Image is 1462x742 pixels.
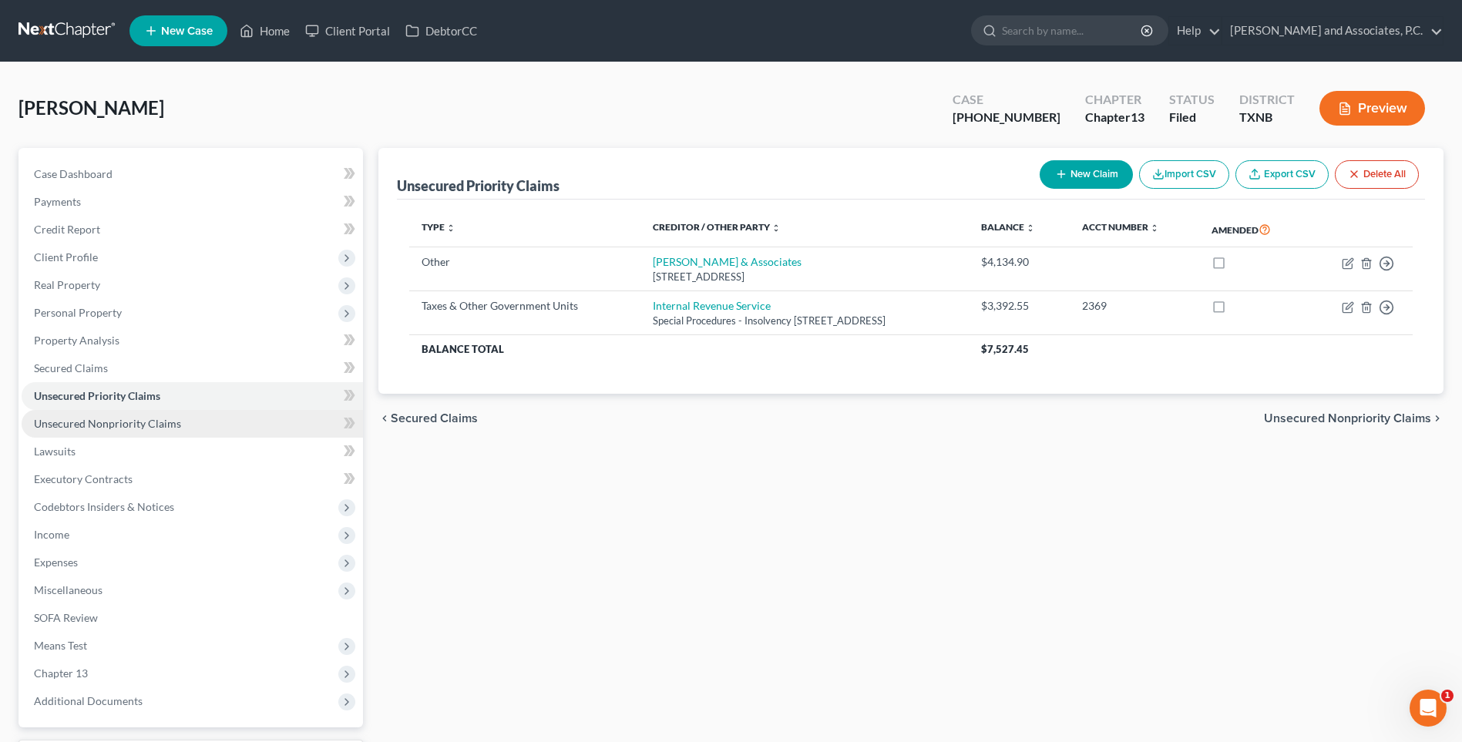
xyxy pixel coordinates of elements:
[34,583,103,596] span: Miscellaneous
[34,528,69,541] span: Income
[232,17,297,45] a: Home
[22,410,363,438] a: Unsecured Nonpriority Claims
[34,278,100,291] span: Real Property
[981,298,1057,314] div: $3,392.55
[1222,17,1443,45] a: [PERSON_NAME] and Associates, P.C.
[391,412,478,425] span: Secured Claims
[22,382,363,410] a: Unsecured Priority Claims
[422,298,628,314] div: Taxes & Other Government Units
[22,216,363,243] a: Credit Report
[653,270,956,284] div: [STREET_ADDRESS]
[446,223,455,233] i: unfold_more
[378,412,391,425] i: chevron_left
[1139,160,1229,189] button: Import CSV
[1441,690,1454,702] span: 1
[1335,160,1419,189] button: Delete All
[981,221,1035,233] a: Balance unfold_more
[34,361,108,374] span: Secured Claims
[34,334,119,347] span: Property Analysis
[34,167,113,180] span: Case Dashboard
[34,417,181,430] span: Unsecured Nonpriority Claims
[161,25,213,37] span: New Case
[771,223,781,233] i: unfold_more
[1085,91,1144,109] div: Chapter
[34,306,122,319] span: Personal Property
[422,254,628,270] div: Other
[34,389,160,402] span: Unsecured Priority Claims
[1150,223,1159,233] i: unfold_more
[1169,91,1215,109] div: Status
[34,611,98,624] span: SOFA Review
[1431,412,1444,425] i: chevron_right
[1239,109,1295,126] div: TXNB
[1264,412,1444,425] button: Unsecured Nonpriority Claims chevron_right
[1085,109,1144,126] div: Chapter
[1169,17,1221,45] a: Help
[953,109,1060,126] div: [PHONE_NUMBER]
[1319,91,1425,126] button: Preview
[397,176,560,195] div: Unsecured Priority Claims
[1131,109,1144,124] span: 13
[953,91,1060,109] div: Case
[22,604,363,632] a: SOFA Review
[22,438,363,465] a: Lawsuits
[1264,412,1431,425] span: Unsecured Nonpriority Claims
[409,335,969,363] th: Balance Total
[981,343,1029,355] span: $7,527.45
[34,500,174,513] span: Codebtors Insiders & Notices
[1169,109,1215,126] div: Filed
[1239,91,1295,109] div: District
[398,17,485,45] a: DebtorCC
[34,445,76,458] span: Lawsuits
[1199,212,1306,247] th: Amended
[653,314,956,328] div: Special Procedures - Insolvency [STREET_ADDRESS]
[981,254,1057,270] div: $4,134.90
[22,188,363,216] a: Payments
[34,639,87,652] span: Means Test
[34,556,78,569] span: Expenses
[1082,298,1187,314] div: 2369
[22,160,363,188] a: Case Dashboard
[34,666,88,680] span: Chapter 13
[34,694,143,707] span: Additional Documents
[34,195,81,208] span: Payments
[653,299,771,312] a: Internal Revenue Service
[1002,16,1143,45] input: Search by name...
[422,221,455,233] a: Type unfold_more
[1235,160,1329,189] a: Export CSV
[22,327,363,354] a: Property Analysis
[378,412,478,425] button: chevron_left Secured Claims
[34,223,100,236] span: Credit Report
[1040,160,1133,189] button: New Claim
[297,17,398,45] a: Client Portal
[653,255,802,268] a: [PERSON_NAME] & Associates
[653,221,781,233] a: Creditor / Other Party unfold_more
[34,472,133,485] span: Executory Contracts
[1410,690,1447,727] iframe: Intercom live chat
[1026,223,1035,233] i: unfold_more
[22,465,363,493] a: Executory Contracts
[34,250,98,264] span: Client Profile
[18,96,164,119] span: [PERSON_NAME]
[1082,221,1159,233] a: Acct Number unfold_more
[22,354,363,382] a: Secured Claims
